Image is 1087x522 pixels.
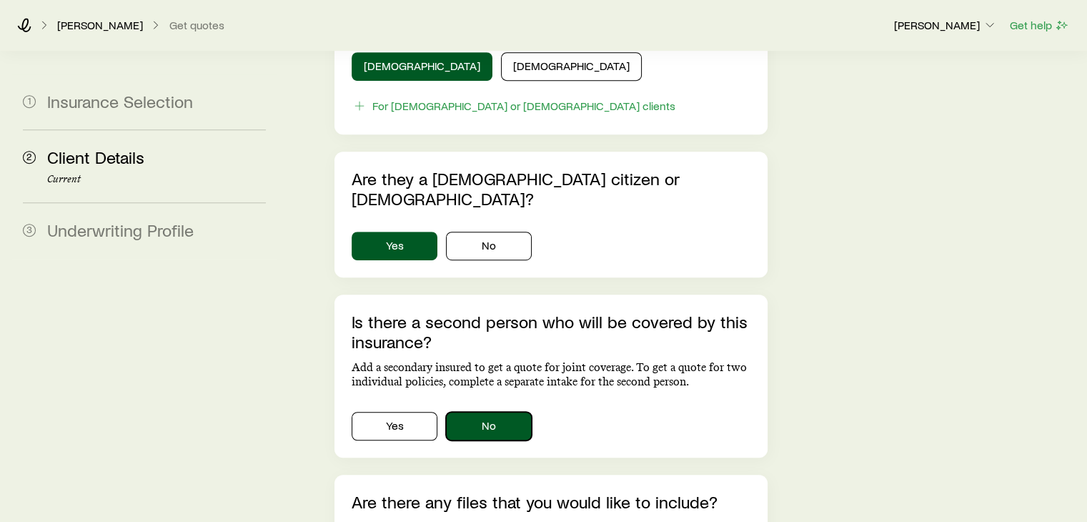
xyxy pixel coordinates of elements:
[47,220,194,240] span: Underwriting Profile
[501,52,642,81] button: [DEMOGRAPHIC_DATA]
[352,360,750,389] p: Add a secondary insured to get a quote for joint coverage. To get a quote for two individual poli...
[23,95,36,108] span: 1
[352,232,437,260] button: Yes
[23,151,36,164] span: 2
[446,412,532,440] button: No
[372,99,675,113] div: For [DEMOGRAPHIC_DATA] or [DEMOGRAPHIC_DATA] clients
[23,224,36,237] span: 3
[894,18,997,32] p: [PERSON_NAME]
[352,52,492,81] button: [DEMOGRAPHIC_DATA]
[352,312,750,352] p: Is there a second person who will be covered by this insurance?
[47,174,266,185] p: Current
[169,19,225,32] button: Get quotes
[446,232,532,260] button: No
[352,169,750,209] p: Are they a [DEMOGRAPHIC_DATA] citizen or [DEMOGRAPHIC_DATA]?
[893,17,998,34] button: [PERSON_NAME]
[352,98,676,114] button: For [DEMOGRAPHIC_DATA] or [DEMOGRAPHIC_DATA] clients
[352,492,750,512] p: Are there any files that you would like to include?
[1009,17,1070,34] button: Get help
[352,412,437,440] button: Yes
[47,147,144,167] span: Client Details
[57,18,143,32] p: [PERSON_NAME]
[47,91,193,112] span: Insurance Selection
